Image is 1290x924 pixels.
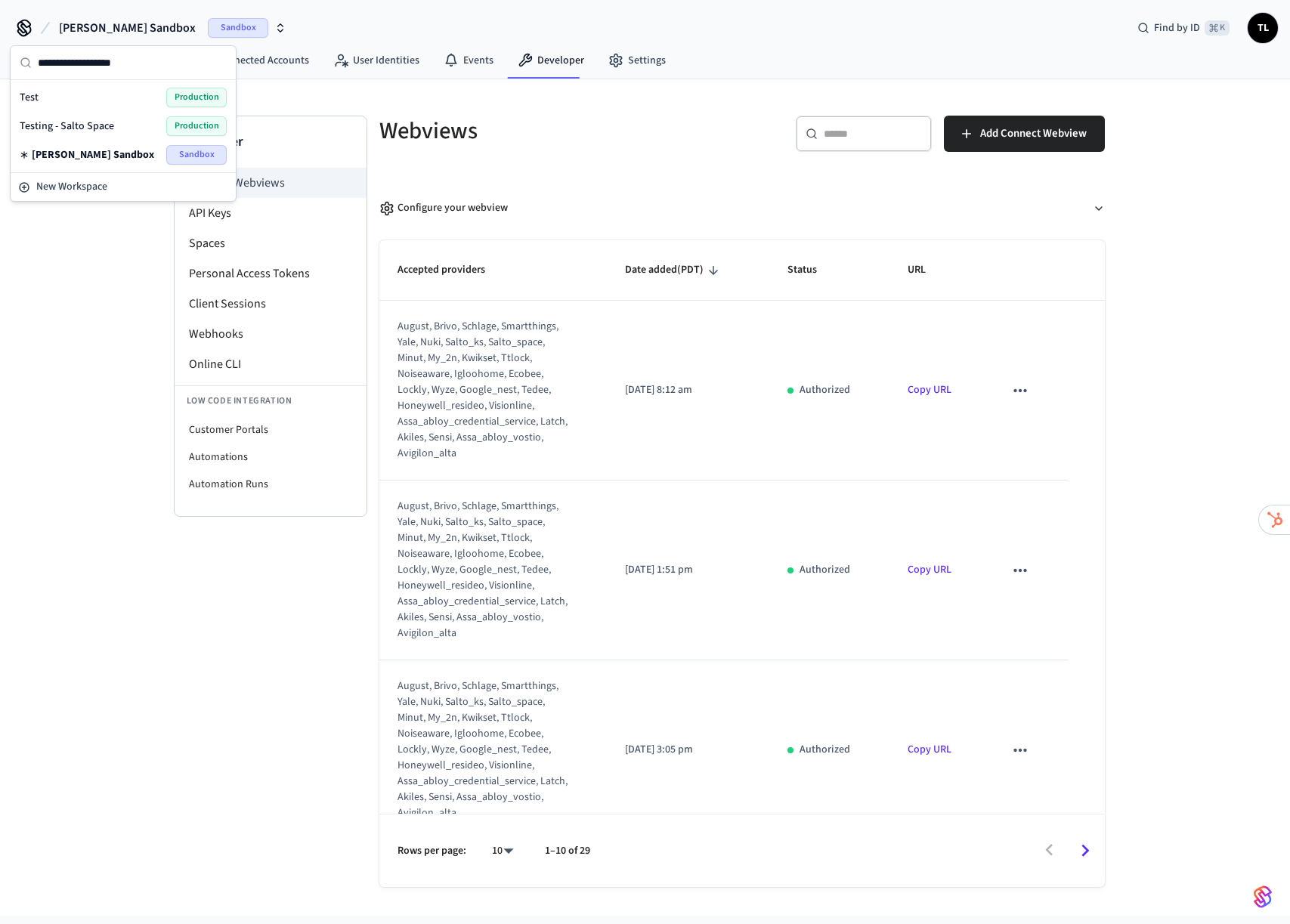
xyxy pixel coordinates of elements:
li: API Keys [175,198,367,228]
img: SeamLogoGradient.69752ec5.svg [1254,885,1272,909]
span: Date added(PDT) [625,258,723,282]
span: [PERSON_NAME] Sandbox [32,147,154,162]
a: User Identities [321,47,432,74]
a: Connected Accounts [184,47,321,74]
span: ⌘ K [1205,20,1230,36]
span: Sandbox [166,145,227,165]
h3: Developer [187,131,354,153]
li: Spaces [175,228,367,258]
li: Personal Access Tokens [175,258,367,289]
span: Testing - Salto Space [20,119,114,134]
a: Developer [506,47,596,74]
p: [DATE] 3:05 pm [625,742,751,758]
li: Connect Webviews [174,168,367,198]
p: Authorized [800,742,850,758]
div: Configure your webview [379,200,508,216]
div: august, brivo, schlage, smartthings, yale, nuki, salto_ks, salto_space, minut, my_2n, kwikset, tt... [398,678,571,821]
p: Authorized [800,382,850,398]
a: Copy URL [908,562,951,577]
a: Events [432,47,506,74]
button: New Workspace [12,175,234,199]
button: Go to next page [1067,833,1103,868]
p: Authorized [800,562,850,578]
span: Sandbox [208,18,268,38]
li: Online CLI [175,349,367,379]
div: Find by ID⌘ K [1125,14,1242,42]
button: TL [1248,13,1278,43]
span: Accepted providers [398,258,505,282]
div: august, brivo, schlage, smartthings, yale, nuki, salto_ks, salto_space, minut, my_2n, kwikset, tt... [398,499,571,641]
button: Add Connect Webview [944,116,1105,152]
a: Copy URL [908,742,951,757]
span: URL [908,258,945,282]
a: Copy URL [908,382,951,397]
li: Automations [175,443,367,471]
li: Webhooks [175,319,367,349]
a: Settings [596,47,678,74]
span: Production [166,88,227,107]
span: New Workspace [36,179,107,195]
div: Suggestions [11,80,236,172]
div: 10 [484,840,521,862]
div: august, brivo, schlage, smartthings, yale, nuki, salto_ks, salto_space, minut, my_2n, kwikset, tt... [398,319,571,462]
li: Client Sessions [175,289,367,319]
span: TL [1249,14,1276,42]
button: Configure your webview [379,188,1105,228]
p: [DATE] 1:51 pm [625,562,751,578]
li: Low Code Integration [175,385,367,416]
p: [DATE] 8:12 am [625,382,751,398]
span: [PERSON_NAME] Sandbox [59,19,196,37]
li: Automation Runs [175,471,367,498]
span: Test [20,90,39,105]
p: Rows per page: [398,843,466,859]
p: 1–10 of 29 [545,843,590,859]
span: Add Connect Webview [980,124,1087,144]
li: Customer Portals [175,416,367,443]
span: Status [787,258,837,282]
h5: Webviews [379,116,733,147]
span: Find by ID [1154,20,1200,36]
span: Production [166,116,227,136]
